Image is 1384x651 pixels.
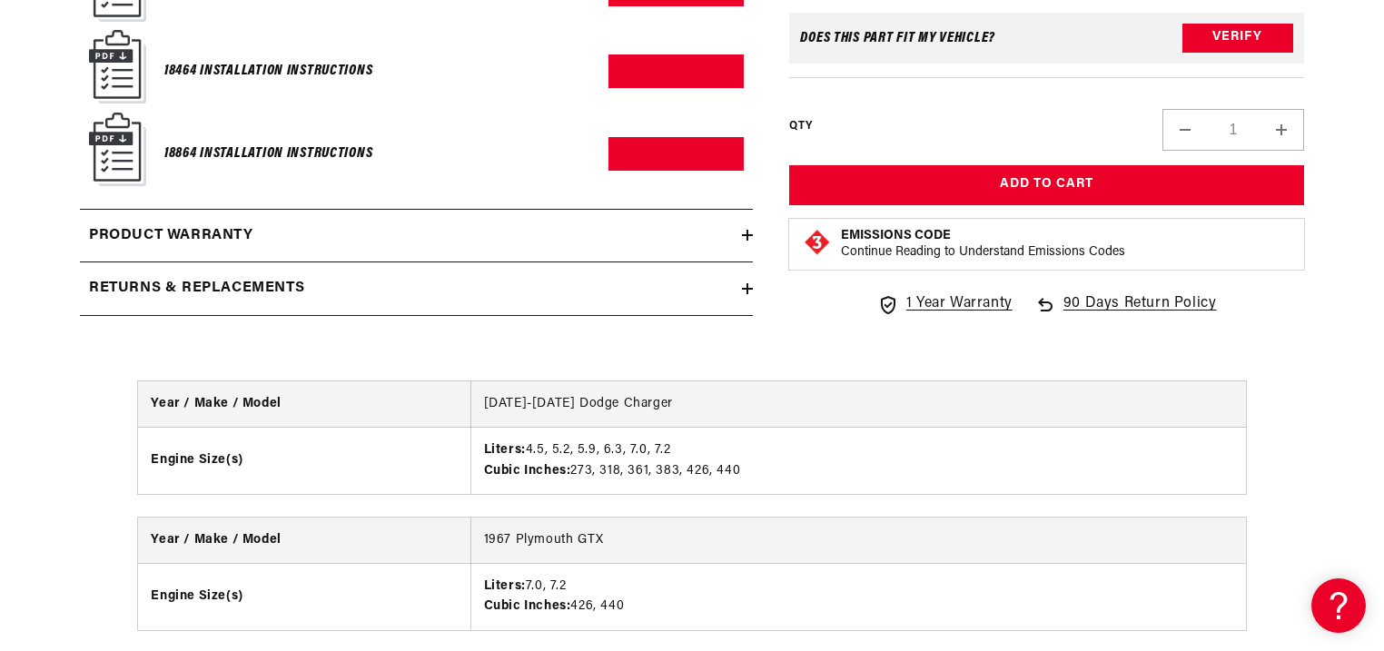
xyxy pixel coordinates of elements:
button: Emissions CodeContinue Reading to Understand Emissions Codes [841,228,1125,261]
div: Does This part fit My vehicle? [800,31,995,45]
strong: Liters: [484,579,526,593]
th: Engine Size(s) [138,563,470,629]
td: [DATE]-[DATE] Dodge Charger [470,381,1245,428]
a: Download PDF [608,54,744,88]
button: Add to Cart [789,165,1304,206]
h2: Product warranty [89,224,253,248]
img: Emissions code [803,228,832,257]
strong: Emissions Code [841,229,951,242]
span: 1 Year Warranty [906,292,1013,316]
a: 90 Days Return Policy [1034,292,1217,334]
p: Continue Reading to Understand Emissions Codes [841,244,1125,261]
strong: Cubic Inches: [484,464,571,478]
img: Instruction Manual [89,30,146,104]
h2: Returns & replacements [89,277,304,301]
h6: 18464 Installation Instructions [164,59,372,84]
summary: Product warranty [80,210,753,262]
span: 90 Days Return Policy [1063,292,1217,334]
summary: Returns & replacements [80,262,753,315]
td: 1967 Plymouth GTX [470,518,1245,564]
td: 4.5, 5.2, 5.9, 6.3, 7.0, 7.2 273, 318, 361, 383, 426, 440 [470,428,1245,494]
button: Verify [1182,24,1293,53]
h6: 18864 Installation Instructions [164,142,372,166]
td: 7.0, 7.2 426, 440 [470,563,1245,629]
th: Year / Make / Model [138,381,470,428]
a: Download PDF [608,137,744,171]
strong: Cubic Inches: [484,599,571,613]
th: Engine Size(s) [138,428,470,494]
a: 1 Year Warranty [877,292,1013,316]
strong: Liters: [484,443,526,457]
img: Instruction Manual [89,113,146,186]
label: QTY [789,119,812,134]
th: Year / Make / Model [138,518,470,564]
